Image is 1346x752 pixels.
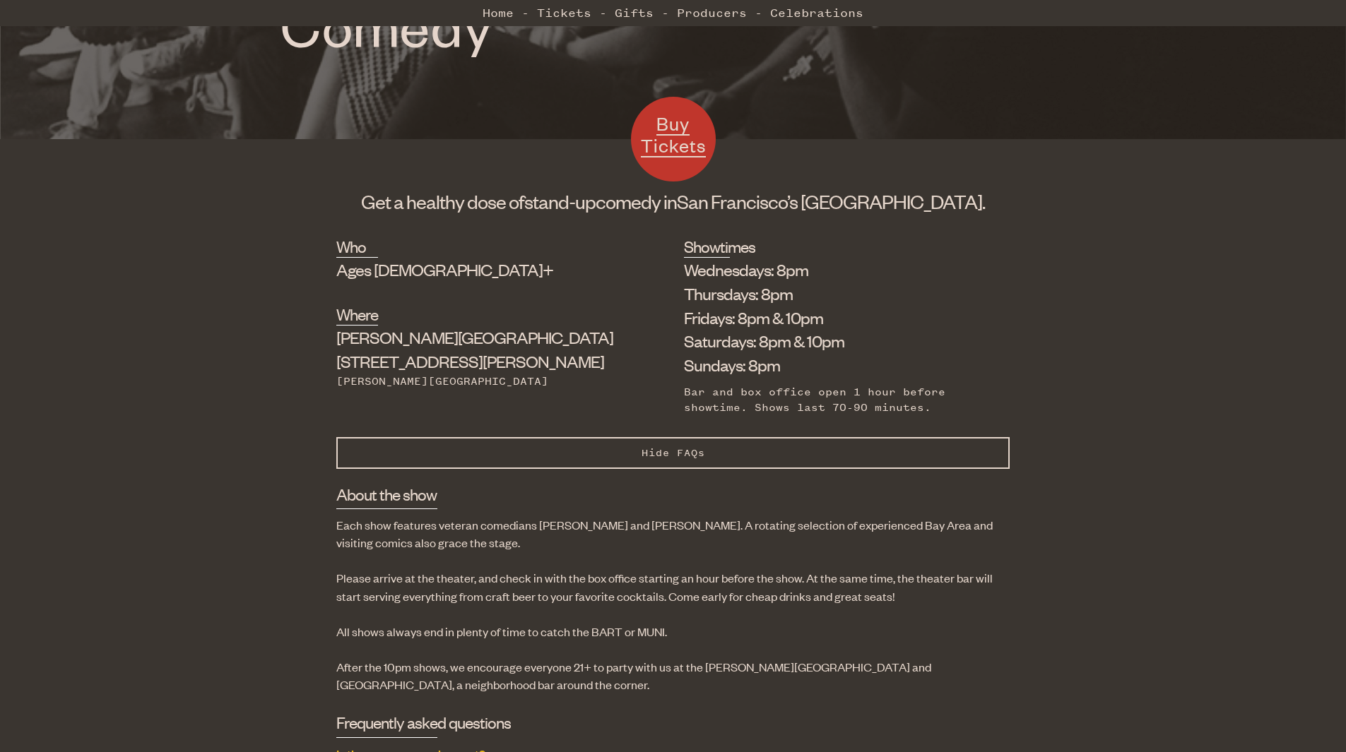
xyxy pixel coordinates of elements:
[684,353,988,377] li: Sundays: 8pm
[684,306,988,330] li: Fridays: 8pm & 10pm
[336,189,1010,214] h1: Get a healthy dose of comedy in
[336,516,1010,551] p: Each show features veteran comedians [PERSON_NAME] and [PERSON_NAME]. A rotating selection of exp...
[336,437,1010,469] button: Hide FAQs
[684,235,730,258] h2: Showtimes
[684,384,988,416] div: Bar and box office open 1 hour before showtime. Shows last 70-90 minutes.
[684,258,988,282] li: Wednesdays: 8pm
[641,112,706,157] span: Buy Tickets
[524,189,596,213] span: stand-up
[336,623,1010,640] p: All shows always end in plenty of time to catch the BART or MUNI.
[336,711,437,737] h3: Frequently asked questions
[336,303,378,326] h2: Where
[631,97,716,181] a: Buy Tickets
[336,258,613,282] div: Ages [DEMOGRAPHIC_DATA]+
[336,483,437,509] h3: About the show
[684,282,988,306] li: Thursdays: 8pm
[336,326,613,374] div: [STREET_ADDRESS][PERSON_NAME]
[684,329,988,353] li: Saturdays: 8pm & 10pm
[677,189,798,213] span: San Francisco’s
[336,569,1010,604] p: Please arrive at the theater, and check in with the box office starting an hour before the show. ...
[336,326,613,347] span: [PERSON_NAME][GEOGRAPHIC_DATA]
[336,374,613,389] div: [PERSON_NAME][GEOGRAPHIC_DATA]
[336,235,378,258] h2: Who
[336,658,1010,693] p: After the 10pm shows, we encourage everyone 21+ to party with us at the [PERSON_NAME][GEOGRAPHIC_...
[801,189,985,213] span: [GEOGRAPHIC_DATA].
[642,447,705,459] span: Hide FAQs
